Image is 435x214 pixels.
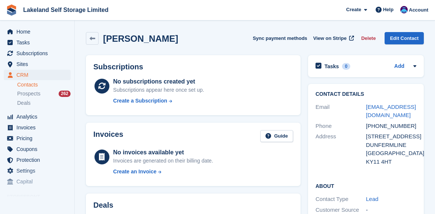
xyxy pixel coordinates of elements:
a: menu [4,176,71,187]
a: menu [4,155,71,165]
span: Storefront [7,193,74,201]
a: menu [4,133,71,144]
img: stora-icon-8386f47178a22dfd0bd8f6a31ec36ba5ce8667c1dd55bd0f319d3a0aa187defe.svg [6,4,17,16]
h2: Contact Details [316,91,416,97]
a: Guide [260,130,293,142]
a: Edit Contact [385,32,424,44]
a: menu [4,70,71,80]
a: Add [394,62,404,71]
button: Delete [358,32,379,44]
div: Email [316,103,366,120]
span: Subscriptions [16,48,61,59]
a: Create an Invoice [113,168,213,176]
a: menu [4,37,71,48]
div: KY11 4HT [366,158,416,166]
img: David Dickson [400,6,408,13]
div: [GEOGRAPHIC_DATA] [366,149,416,158]
h2: Invoices [93,130,123,142]
span: Invoices [16,122,61,133]
h2: Deals [93,201,113,210]
a: menu [4,48,71,59]
button: Sync payment methods [253,32,307,44]
span: Help [383,6,394,13]
span: Create [346,6,361,13]
a: Lakeland Self Storage Limited [20,4,112,16]
a: Prospects 262 [17,90,71,98]
span: Prospects [17,90,40,97]
div: Create an Invoice [113,168,156,176]
div: No subscriptions created yet [113,77,204,86]
div: [STREET_ADDRESS] [366,132,416,141]
div: Address [316,132,366,166]
span: Sites [16,59,61,69]
a: Create a Subscription [113,97,204,105]
span: View on Stripe [313,35,347,42]
div: DUNFERMLINE [366,141,416,150]
span: CRM [16,70,61,80]
div: No invoices available yet [113,148,213,157]
a: [EMAIL_ADDRESS][DOMAIN_NAME] [366,104,416,119]
span: Tasks [16,37,61,48]
div: 0 [342,63,351,70]
span: Deals [17,100,31,107]
a: menu [4,26,71,37]
a: Contacts [17,81,71,88]
a: Deals [17,99,71,107]
span: Capital [16,176,61,187]
a: menu [4,166,71,176]
span: Pricing [16,133,61,144]
div: 262 [59,91,71,97]
h2: Tasks [324,63,339,70]
span: Coupons [16,144,61,154]
a: View on Stripe [310,32,355,44]
h2: Subscriptions [93,63,293,71]
h2: [PERSON_NAME] [103,34,178,44]
span: Account [409,6,428,14]
a: menu [4,111,71,122]
span: Protection [16,155,61,165]
a: menu [4,144,71,154]
span: Settings [16,166,61,176]
div: Create a Subscription [113,97,167,105]
div: Phone [316,122,366,130]
a: Lead [366,196,378,202]
div: Invoices are generated on their billing date. [113,157,213,165]
a: menu [4,59,71,69]
div: [PHONE_NUMBER] [366,122,416,130]
div: Contact Type [316,195,366,204]
div: Subscriptions appear here once set up. [113,86,204,94]
a: menu [4,122,71,133]
h2: About [316,182,416,189]
span: Analytics [16,111,61,122]
span: Home [16,26,61,37]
